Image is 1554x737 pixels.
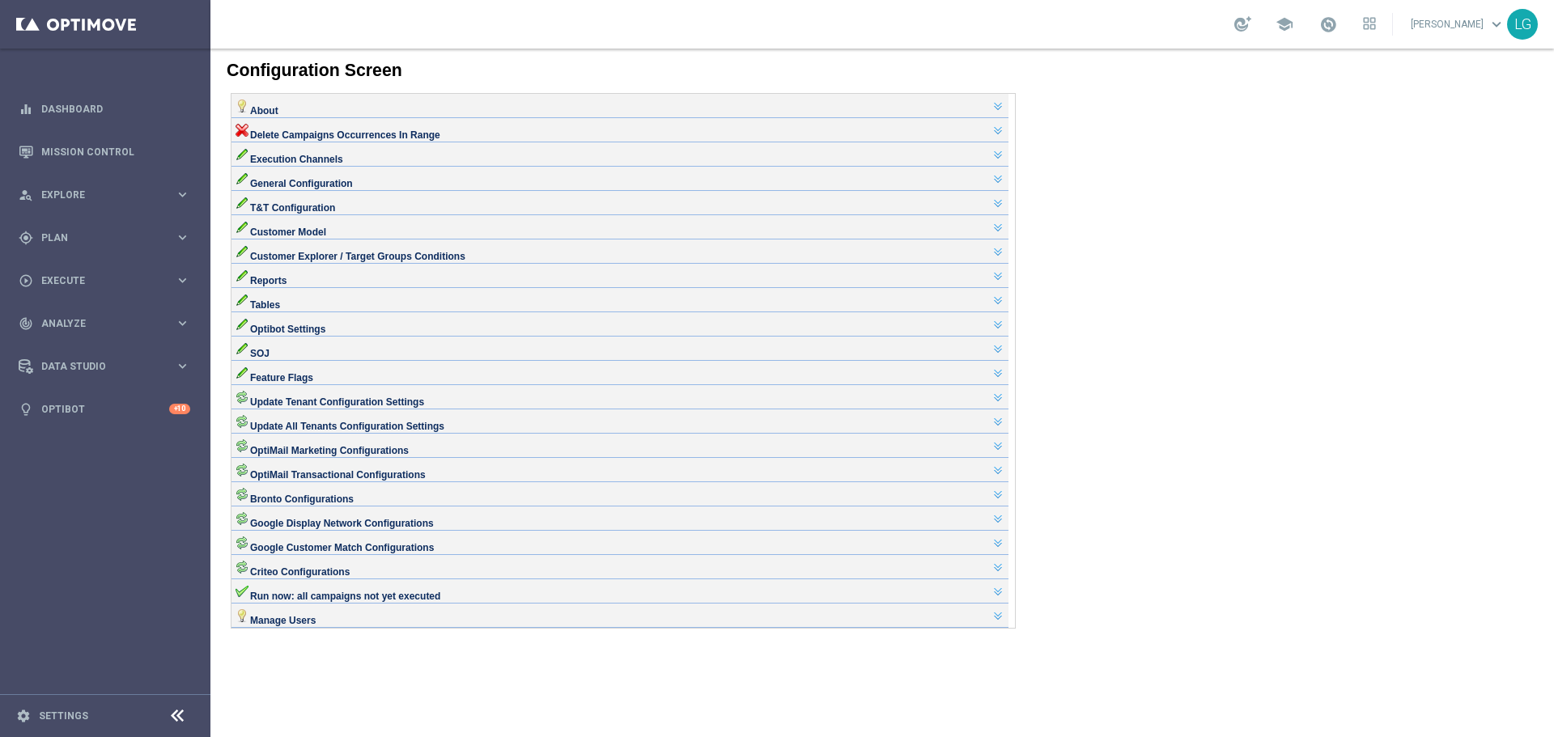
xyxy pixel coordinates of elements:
[25,316,794,329] div: Feature Flags
[18,103,191,116] button: equalizer Dashboard
[25,535,794,548] div: Run now: all campaigns not yet executed
[169,404,190,414] div: +10
[25,341,794,354] div: Update Tenant Configuration Settings
[25,244,794,256] div: Tables
[18,188,191,201] button: person_search Explore keyboard_arrow_right
[41,362,175,371] span: Data Studio
[41,130,190,173] a: Mission Control
[25,195,794,208] div: Customer Explorer / Target Groups Conditions
[19,273,175,288] div: Execute
[25,413,794,426] div: OptiMail Transactional Configurations
[175,273,190,288] i: keyboard_arrow_right
[25,98,794,111] div: Execution Channels
[25,438,794,451] div: Bronto Configurations
[25,219,794,232] div: Reports
[25,146,794,159] div: T&T Configuration
[18,403,191,416] button: lightbulb Optibot +10
[19,87,190,130] div: Dashboard
[175,358,190,374] i: keyboard_arrow_right
[25,122,794,135] div: General Configuration
[19,359,175,374] div: Data Studio
[19,102,33,116] i: equalizer
[25,389,794,402] div: OptiMail Marketing Configurations
[25,268,794,281] div: Optibot Settings
[41,190,175,200] span: Explore
[25,292,794,305] div: SOJ
[175,187,190,202] i: keyboard_arrow_right
[175,316,190,331] i: keyboard_arrow_right
[25,74,794,87] div: Delete Campaigns Occurrences In Range
[41,87,190,130] a: Dashboard
[1507,9,1538,40] div: LG
[19,188,33,202] i: person_search
[39,711,88,721] a: Settings
[25,510,794,523] div: Criteo Configurations
[19,188,175,202] div: Explore
[41,388,169,430] a: Optibot
[19,316,175,331] div: Analyze
[19,231,33,245] i: gps_fixed
[41,276,175,286] span: Execute
[25,462,794,475] div: Google Display Network Configurations
[18,360,191,373] button: Data Studio keyboard_arrow_right
[18,146,191,159] button: Mission Control
[19,388,190,430] div: Optibot
[18,231,191,244] button: gps_fixed Plan keyboard_arrow_right
[25,49,794,62] div: About
[25,171,794,184] div: Customer Model
[19,231,175,245] div: Plan
[18,274,191,287] button: play_circle_outline Execute keyboard_arrow_right
[16,709,31,723] i: settings
[25,486,794,499] div: Google Customer Match Configurations
[19,130,190,173] div: Mission Control
[41,319,175,328] span: Analyze
[19,273,33,288] i: play_circle_outline
[19,402,33,417] i: lightbulb
[25,365,794,378] div: Update All Tenants Configuration Settings
[1409,12,1507,36] a: [PERSON_NAME]keyboard_arrow_down
[1488,15,1505,33] span: keyboard_arrow_down
[41,233,175,243] span: Plan
[25,559,794,572] div: Manage Users
[1276,15,1293,33] span: school
[19,316,33,331] i: track_changes
[175,230,190,245] i: keyboard_arrow_right
[18,317,191,330] button: track_changes Analyze keyboard_arrow_right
